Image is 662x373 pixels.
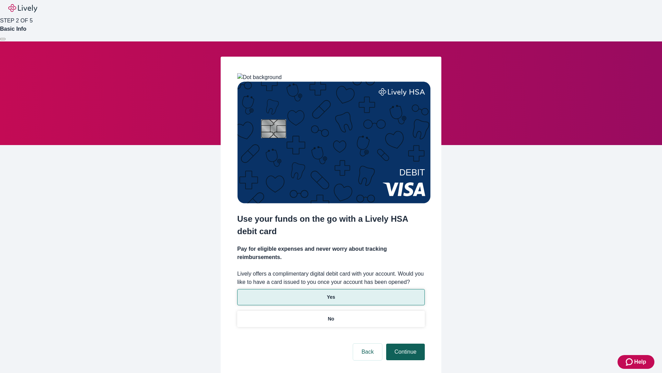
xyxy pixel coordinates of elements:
[237,270,425,286] label: Lively offers a complimentary digital debit card with your account. Would you like to have a card...
[237,289,425,305] button: Yes
[353,344,382,360] button: Back
[626,358,634,366] svg: Zendesk support icon
[237,245,425,261] h4: Pay for eligible expenses and never worry about tracking reimbursements.
[237,82,431,203] img: Debit card
[328,315,334,323] p: No
[386,344,425,360] button: Continue
[618,355,654,369] button: Zendesk support iconHelp
[237,213,425,238] h2: Use your funds on the go with a Lively HSA debit card
[237,73,282,82] img: Dot background
[634,358,646,366] span: Help
[8,4,37,12] img: Lively
[327,294,335,301] p: Yes
[237,311,425,327] button: No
